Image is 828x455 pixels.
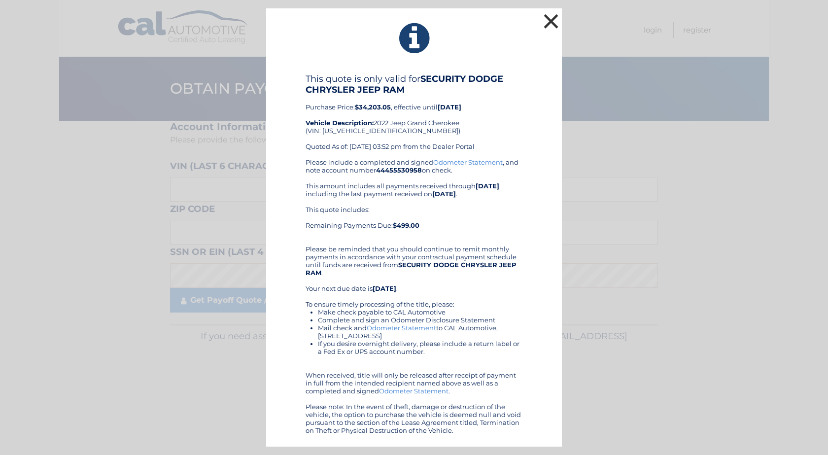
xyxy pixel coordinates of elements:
[541,11,561,31] button: ×
[306,119,374,127] strong: Vehicle Description:
[306,73,522,158] div: Purchase Price: , effective until 2022 Jeep Grand Cherokee (VIN: [US_VEHICLE_IDENTIFICATION_NUMBE...
[433,158,503,166] a: Odometer Statement
[306,73,503,95] b: SECURITY DODGE CHRYSLER JEEP RAM
[306,261,517,277] b: SECURITY DODGE CHRYSLER JEEP RAM
[373,284,396,292] b: [DATE]
[318,340,522,355] li: If you desire overnight delivery, please include a return label or a Fed Ex or UPS account number.
[376,166,422,174] b: 44455530958
[379,387,448,395] a: Odometer Statement
[393,221,419,229] b: $499.00
[438,103,461,111] b: [DATE]
[432,190,456,198] b: [DATE]
[318,324,522,340] li: Mail check and to CAL Automotive, [STREET_ADDRESS]
[306,73,522,95] h4: This quote is only valid for
[306,158,522,434] div: Please include a completed and signed , and note account number on check. This amount includes al...
[318,316,522,324] li: Complete and sign an Odometer Disclosure Statement
[355,103,391,111] b: $34,203.05
[367,324,436,332] a: Odometer Statement
[318,308,522,316] li: Make check payable to CAL Automotive
[306,206,522,237] div: This quote includes: Remaining Payments Due:
[476,182,499,190] b: [DATE]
